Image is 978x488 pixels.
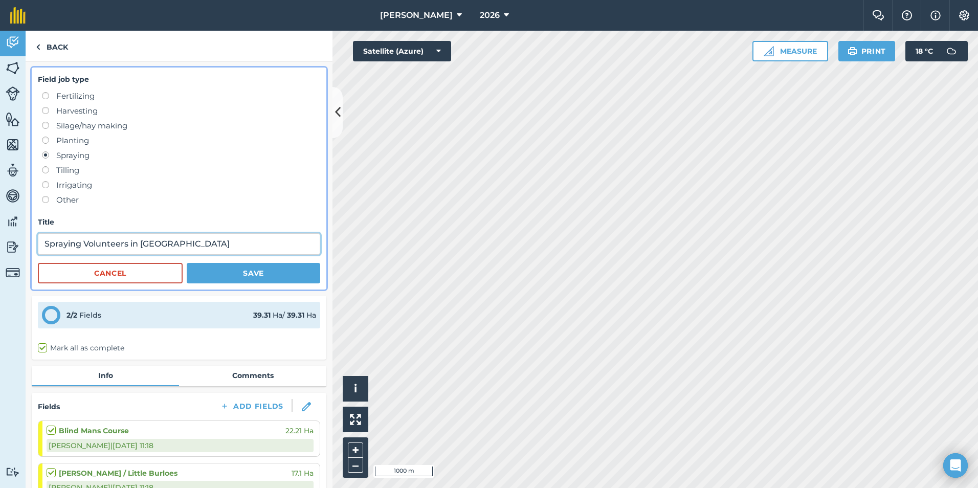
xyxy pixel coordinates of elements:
[764,46,774,56] img: Ruler icon
[59,425,129,436] strong: Blind Mans Course
[42,105,320,117] label: Harvesting
[66,309,101,321] div: Fields
[42,179,320,191] label: Irrigating
[354,382,357,395] span: i
[38,216,320,228] h4: Title
[6,60,20,76] img: svg+xml;base64,PHN2ZyB4bWxucz0iaHR0cDovL3d3dy53My5vcmcvMjAwMC9zdmciIHdpZHRoPSI1NiIgaGVpZ2h0PSI2MC...
[47,439,314,452] div: [PERSON_NAME] | [DATE] 11:18
[380,9,453,21] span: [PERSON_NAME]
[38,343,124,353] label: Mark all as complete
[930,9,941,21] img: svg+xml;base64,PHN2ZyB4bWxucz0iaHR0cDovL3d3dy53My5vcmcvMjAwMC9zdmciIHdpZHRoPSIxNyIgaGVpZ2h0PSIxNy...
[42,135,320,147] label: Planting
[901,10,913,20] img: A question mark icon
[353,41,451,61] button: Satellite (Azure)
[343,376,368,402] button: i
[6,163,20,178] img: svg+xml;base64,PD94bWwgdmVyc2lvbj0iMS4wIiBlbmNvZGluZz0idXRmLTgiPz4KPCEtLSBHZW5lcmF0b3I6IEFkb2JlIE...
[38,74,320,85] h4: Field job type
[838,41,896,61] button: Print
[958,10,970,20] img: A cog icon
[59,468,177,479] strong: [PERSON_NAME] / Little Burloes
[348,442,363,458] button: +
[6,467,20,477] img: svg+xml;base64,PD94bWwgdmVyc2lvbj0iMS4wIiBlbmNvZGluZz0idXRmLTgiPz4KPCEtLSBHZW5lcmF0b3I6IEFkb2JlIE...
[38,263,183,283] button: Cancel
[187,263,320,283] button: Save
[848,45,857,57] img: svg+xml;base64,PHN2ZyB4bWxucz0iaHR0cDovL3d3dy53My5vcmcvMjAwMC9zdmciIHdpZHRoPSIxOSIgaGVpZ2h0PSIyNC...
[6,265,20,280] img: svg+xml;base64,PD94bWwgdmVyc2lvbj0iMS4wIiBlbmNvZGluZz0idXRmLTgiPz4KPCEtLSBHZW5lcmF0b3I6IEFkb2JlIE...
[6,188,20,204] img: svg+xml;base64,PD94bWwgdmVyc2lvbj0iMS4wIiBlbmNvZGluZz0idXRmLTgiPz4KPCEtLSBHZW5lcmF0b3I6IEFkb2JlIE...
[26,31,78,61] a: Back
[253,309,316,321] div: Ha / Ha
[42,164,320,176] label: Tilling
[350,414,361,425] img: Four arrows, one pointing top left, one top right, one bottom right and the last bottom left
[348,458,363,473] button: –
[480,9,500,21] span: 2026
[38,401,60,412] h4: Fields
[32,366,179,385] a: Info
[42,194,320,206] label: Other
[6,35,20,50] img: svg+xml;base64,PD94bWwgdmVyc2lvbj0iMS4wIiBlbmNvZGluZz0idXRmLTgiPz4KPCEtLSBHZW5lcmF0b3I6IEFkb2JlIE...
[285,425,314,436] span: 22.21 Ha
[42,90,320,102] label: Fertilizing
[6,214,20,229] img: svg+xml;base64,PD94bWwgdmVyc2lvbj0iMS4wIiBlbmNvZGluZz0idXRmLTgiPz4KPCEtLSBHZW5lcmF0b3I6IEFkb2JlIE...
[292,468,314,479] span: 17.1 Ha
[179,366,326,385] a: Comments
[212,399,292,413] button: Add Fields
[42,120,320,132] label: Silage/hay making
[253,310,271,320] strong: 39.31
[6,137,20,152] img: svg+xml;base64,PHN2ZyB4bWxucz0iaHR0cDovL3d3dy53My5vcmcvMjAwMC9zdmciIHdpZHRoPSI1NiIgaGVpZ2h0PSI2MC...
[6,112,20,127] img: svg+xml;base64,PHN2ZyB4bWxucz0iaHR0cDovL3d3dy53My5vcmcvMjAwMC9zdmciIHdpZHRoPSI1NiIgaGVpZ2h0PSI2MC...
[905,41,968,61] button: 18 °C
[42,149,320,162] label: Spraying
[287,310,304,320] strong: 39.31
[6,239,20,255] img: svg+xml;base64,PD94bWwgdmVyc2lvbj0iMS4wIiBlbmNvZGluZz0idXRmLTgiPz4KPCEtLSBHZW5lcmF0b3I6IEFkb2JlIE...
[66,310,77,320] strong: 2 / 2
[6,86,20,101] img: svg+xml;base64,PD94bWwgdmVyc2lvbj0iMS4wIiBlbmNvZGluZz0idXRmLTgiPz4KPCEtLSBHZW5lcmF0b3I6IEFkb2JlIE...
[943,453,968,478] div: Open Intercom Messenger
[302,402,311,411] img: svg+xml;base64,PHN2ZyB3aWR0aD0iMTgiIGhlaWdodD0iMTgiIHZpZXdCb3g9IjAgMCAxOCAxOCIgZmlsbD0ibm9uZSIgeG...
[10,7,26,24] img: fieldmargin Logo
[752,41,828,61] button: Measure
[36,41,40,53] img: svg+xml;base64,PHN2ZyB4bWxucz0iaHR0cDovL3d3dy53My5vcmcvMjAwMC9zdmciIHdpZHRoPSI5IiBoZWlnaHQ9IjI0Ii...
[916,41,933,61] span: 18 ° C
[872,10,884,20] img: Two speech bubbles overlapping with the left bubble in the forefront
[941,41,962,61] img: svg+xml;base64,PD94bWwgdmVyc2lvbj0iMS4wIiBlbmNvZGluZz0idXRmLTgiPz4KPCEtLSBHZW5lcmF0b3I6IEFkb2JlIE...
